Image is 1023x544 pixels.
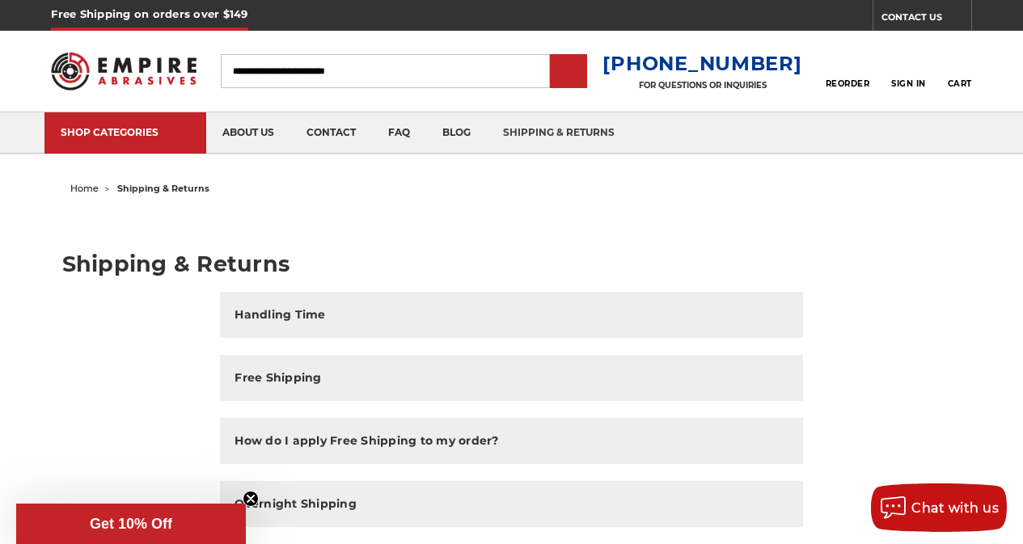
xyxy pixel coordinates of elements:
span: Sign In [891,78,926,89]
h2: Free Shipping [235,369,321,386]
button: Overnight Shipping [220,481,802,527]
span: Chat with us [911,500,999,516]
a: CONTACT US [881,8,971,31]
a: blog [426,112,487,154]
span: shipping & returns [117,183,209,194]
a: home [70,183,99,194]
img: Empire Abrasives [51,43,196,99]
h1: Shipping & Returns [62,253,962,275]
button: Handling Time [220,292,802,338]
h2: Handling Time [235,306,325,323]
a: contact [290,112,372,154]
input: Submit [552,56,585,88]
a: about us [206,112,290,154]
span: Reorder [826,78,870,89]
button: Free Shipping [220,355,802,401]
button: How do I apply Free Shipping to my order? [220,418,802,464]
div: SHOP CATEGORIES [61,126,190,138]
a: faq [372,112,426,154]
a: [PHONE_NUMBER] [602,52,801,75]
a: Reorder [826,53,870,88]
h2: How do I apply Free Shipping to my order? [235,432,498,449]
button: Chat with us [871,483,1007,532]
a: Cart [948,53,972,89]
span: Cart [948,78,972,89]
h2: Overnight Shipping [235,496,357,512]
span: Get 10% Off [90,516,172,532]
button: Close teaser [243,491,259,507]
div: Get 10% OffClose teaser [16,504,246,544]
p: FOR QUESTIONS OR INQUIRIES [602,80,801,91]
a: shipping & returns [487,112,631,154]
